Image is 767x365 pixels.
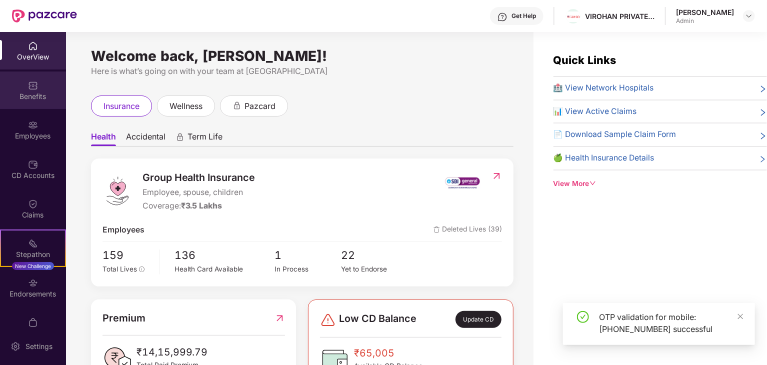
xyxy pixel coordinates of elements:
[553,105,637,118] span: 📊 View Active Claims
[1,249,65,259] div: Stepathon
[759,84,767,94] span: right
[589,180,596,187] span: down
[553,128,676,141] span: 📄 Download Sample Claim Form
[553,152,654,164] span: 🍏 Health Insurance Details
[28,120,38,130] img: svg+xml;base64,PHN2ZyBpZD0iRW1wbG95ZWVzIiB4bWxucz0iaHR0cDovL3d3dy53My5vcmcvMjAwMC9zdmciIHdpZHRoPS...
[455,311,501,328] div: Update CD
[91,131,116,146] span: Health
[22,341,55,351] div: Settings
[566,11,580,22] img: Virohan%20logo%20(1).jpg
[28,41,38,51] img: svg+xml;base64,PHN2ZyBpZD0iSG9tZSIgeG1sbnM9Imh0dHA6Ly93d3cudzMub3JnLzIwMDAvc3ZnIiB3aWR0aD0iMjAiIG...
[175,247,275,264] span: 136
[599,311,743,335] div: OTP validation for mobile: [PHONE_NUMBER] successful
[28,159,38,169] img: svg+xml;base64,PHN2ZyBpZD0iQ0RfQWNjb3VudHMiIGRhdGEtbmFtZT0iQ0QgQWNjb3VudHMiIHhtbG5zPSJodHRwOi8vd3...
[102,224,144,236] span: Employees
[354,345,422,361] span: ₹65,005
[102,247,152,264] span: 159
[676,17,734,25] div: Admin
[553,53,616,66] span: Quick Links
[91,65,513,77] div: Here is what’s going on with your team at [GEOGRAPHIC_DATA]
[187,131,222,146] span: Term Life
[759,107,767,118] span: right
[175,264,275,274] div: Health Card Available
[274,310,285,326] img: RedirectIcon
[511,12,536,20] div: Get Help
[553,178,767,189] div: View More
[102,310,145,326] span: Premium
[103,100,139,112] span: insurance
[244,100,275,112] span: pazcard
[339,311,416,328] span: Low CD Balance
[553,82,654,94] span: 🏥 View Network Hospitals
[577,311,589,323] span: check-circle
[444,170,481,195] img: insurerIcon
[28,80,38,90] img: svg+xml;base64,PHN2ZyBpZD0iQmVuZWZpdHMiIHhtbG5zPSJodHRwOi8vd3d3LnczLm9yZy8yMDAwL3N2ZyIgd2lkdGg9Ij...
[28,278,38,288] img: svg+xml;base64,PHN2ZyBpZD0iRW5kb3JzZW1lbnRzIiB4bWxucz0iaHR0cDovL3d3dy53My5vcmcvMjAwMC9zdmciIHdpZH...
[102,176,132,206] img: logo
[142,186,255,199] span: Employee, spouse, children
[433,226,440,233] img: deleteIcon
[139,266,145,272] span: info-circle
[169,100,202,112] span: wellness
[181,201,222,210] span: ₹3.5 Lakhs
[102,265,137,273] span: Total Lives
[232,101,241,110] div: animation
[497,12,507,22] img: svg+xml;base64,PHN2ZyBpZD0iSGVscC0zMngzMiIgeG1sbnM9Imh0dHA6Ly93d3cudzMub3JnLzIwMDAvc3ZnIiB3aWR0aD...
[10,341,20,351] img: svg+xml;base64,PHN2ZyBpZD0iU2V0dGluZy0yMHgyMCIgeG1sbnM9Imh0dHA6Ly93d3cudzMub3JnLzIwMDAvc3ZnIiB3aW...
[28,199,38,209] img: svg+xml;base64,PHN2ZyBpZD0iQ2xhaW0iIHhtbG5zPSJodHRwOi8vd3d3LnczLm9yZy8yMDAwL3N2ZyIgd2lkdGg9IjIwIi...
[274,264,341,274] div: In Process
[745,12,753,20] img: svg+xml;base64,PHN2ZyBpZD0iRHJvcGRvd24tMzJ4MzIiIHhtbG5zPSJodHRwOi8vd3d3LnczLm9yZy8yMDAwL3N2ZyIgd2...
[274,247,341,264] span: 1
[759,154,767,164] span: right
[28,238,38,248] img: svg+xml;base64,PHN2ZyB4bWxucz0iaHR0cDovL3d3dy53My5vcmcvMjAwMC9zdmciIHdpZHRoPSIyMSIgaGVpZ2h0PSIyMC...
[341,247,408,264] span: 22
[91,52,513,60] div: Welcome back, [PERSON_NAME]!
[759,130,767,141] span: right
[28,317,38,327] img: svg+xml;base64,PHN2ZyBpZD0iTXlfT3JkZXJzIiBkYXRhLW5hbWU9Ik15IE9yZGVycyIgeG1sbnM9Imh0dHA6Ly93d3cudz...
[341,264,408,274] div: Yet to Endorse
[142,200,255,212] div: Coverage:
[175,132,184,141] div: animation
[12,262,54,270] div: New Challenge
[737,313,744,320] span: close
[433,224,502,236] span: Deleted Lives (39)
[12,9,77,22] img: New Pazcare Logo
[126,131,165,146] span: Accidental
[585,11,655,21] div: VIROHAN PRIVATE LIMITED
[136,344,208,360] span: ₹14,15,999.79
[676,7,734,17] div: [PERSON_NAME]
[320,312,336,328] img: svg+xml;base64,PHN2ZyBpZD0iRGFuZ2VyLTMyeDMyIiB4bWxucz0iaHR0cDovL3d3dy53My5vcmcvMjAwMC9zdmciIHdpZH...
[142,170,255,185] span: Group Health Insurance
[491,171,502,181] img: RedirectIcon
